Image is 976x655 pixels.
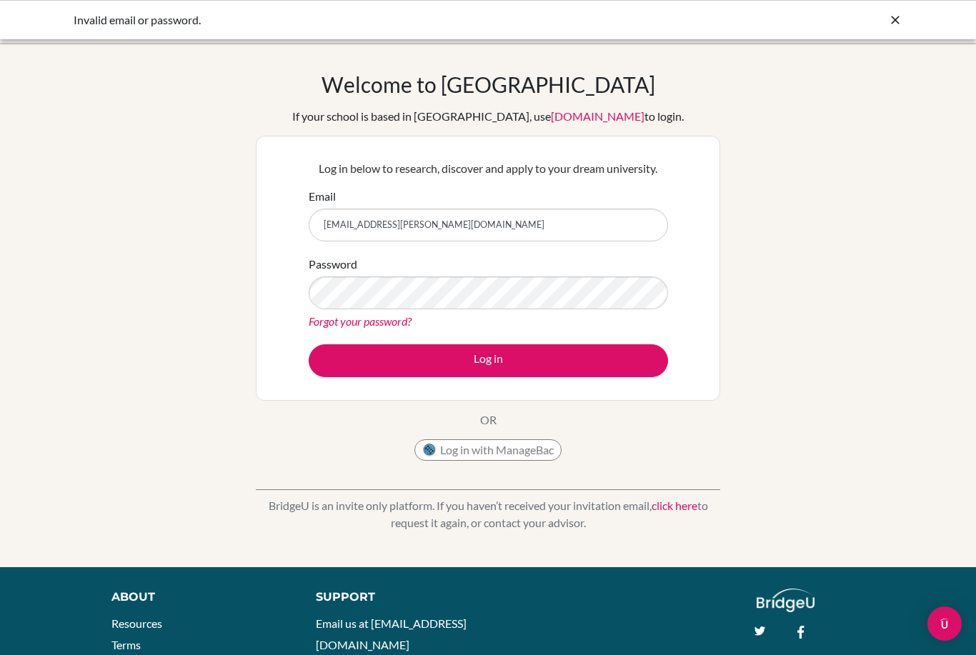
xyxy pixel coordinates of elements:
p: BridgeU is an invite only platform. If you haven’t received your invitation email, to request it ... [256,497,720,531]
div: If your school is based in [GEOGRAPHIC_DATA], use to login. [292,108,684,125]
div: Invalid email or password. [74,11,688,29]
button: Log in [309,344,668,377]
a: click here [652,499,697,512]
a: Resources [111,616,162,630]
img: logo_white@2x-f4f0deed5e89b7ecb1c2cc34c3e3d731f90f0f143d5ea2071677605dd97b5244.png [757,589,815,612]
div: About [111,589,284,606]
label: Email [309,188,336,205]
h1: Welcome to [GEOGRAPHIC_DATA] [322,71,655,97]
a: Email us at [EMAIL_ADDRESS][DOMAIN_NAME] [316,616,467,651]
label: Password [309,256,357,273]
a: Terms [111,638,141,651]
a: Forgot your password? [309,314,412,328]
a: [DOMAIN_NAME] [551,109,644,123]
div: Open Intercom Messenger [927,606,962,641]
p: Log in below to research, discover and apply to your dream university. [309,160,668,177]
button: Log in with ManageBac [414,439,562,461]
p: OR [480,411,497,429]
div: Support [316,589,474,606]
